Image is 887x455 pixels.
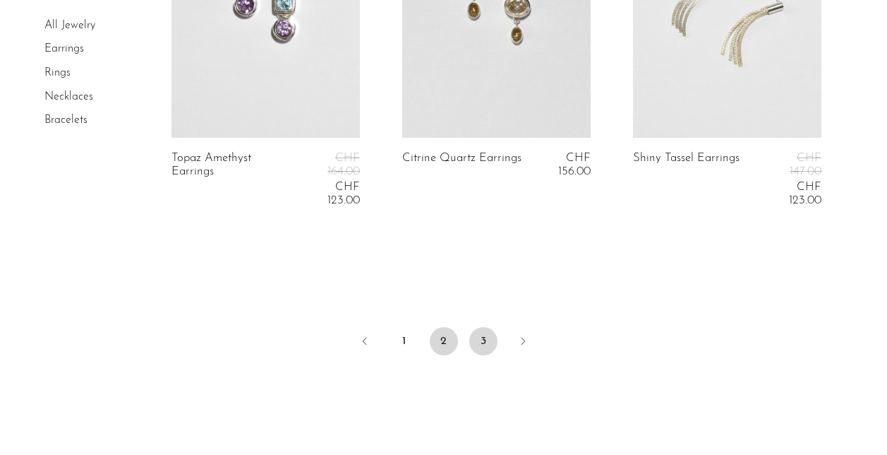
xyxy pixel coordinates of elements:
a: Earrings [44,44,84,55]
a: Rings [44,67,71,78]
span: CHF 123.00 [789,181,821,206]
span: CHF 164.00 [327,152,360,177]
a: 1 [390,327,418,355]
a: Shiny Tassel Earrings [633,152,740,207]
a: All Jewelry [44,20,95,31]
a: Next [509,327,537,358]
span: CHF 123.00 [327,181,360,206]
a: Previous [351,327,379,358]
span: 2 [430,327,458,355]
span: CHF 156.00 [558,152,591,177]
a: Bracelets [44,114,88,126]
a: Topaz Amethyst Earrings [171,152,295,207]
a: Citrine Quartz Earrings [402,152,521,178]
span: CHF 147.00 [790,152,821,177]
a: Necklaces [44,91,93,102]
a: 3 [469,327,497,355]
